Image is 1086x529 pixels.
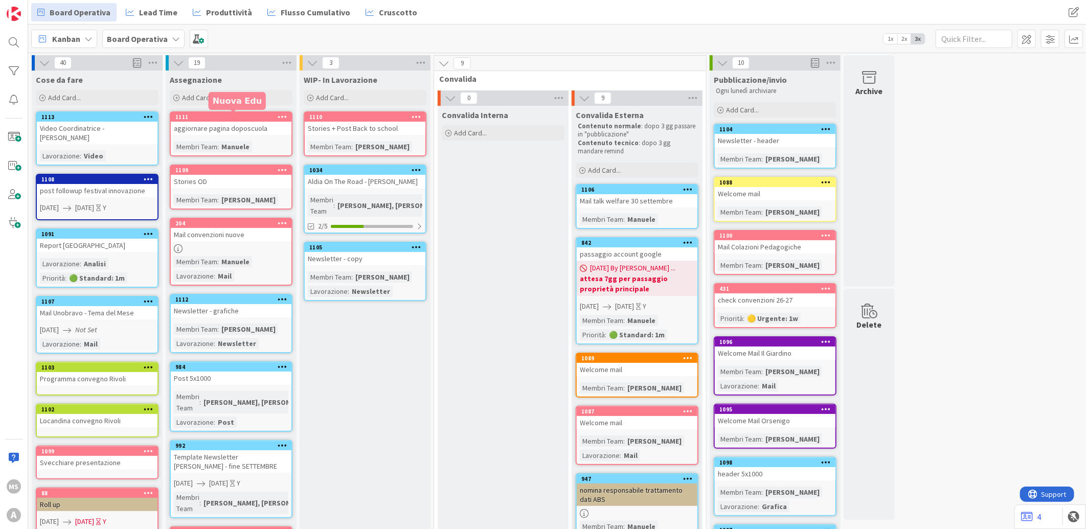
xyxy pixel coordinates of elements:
[174,338,214,349] div: Lavorazione
[304,111,426,156] a: 1110Stories + Post Back to schoolMembri Team:[PERSON_NAME]
[590,263,675,273] span: [DATE] By [PERSON_NAME] ...
[174,270,214,282] div: Lavorazione
[37,405,157,414] div: 1102
[305,243,425,252] div: 1105
[40,150,80,162] div: Lavorazione
[714,404,836,449] a: 1095Welcome Mail OrsenigoMembri Team:[PERSON_NAME]
[37,229,157,239] div: 1091
[201,497,318,509] div: [PERSON_NAME], [PERSON_NAME]
[174,417,214,428] div: Lavorazione
[577,474,697,506] div: 947nomina responsabile trattamento dati ABS
[333,200,335,211] span: :
[856,85,883,97] div: Archive
[174,141,217,152] div: Membri Team
[606,329,667,340] div: 🟢 Standard: 1m
[305,252,425,265] div: Newsletter - copy
[37,175,157,184] div: 1108
[625,214,658,225] div: Manuele
[217,194,219,205] span: :
[171,441,291,450] div: 992
[588,166,621,175] span: Add Card...
[322,57,340,69] span: 3
[580,450,620,461] div: Lavorazione
[316,93,349,102] span: Add Card...
[188,57,206,69] span: 19
[80,258,81,269] span: :
[171,166,291,175] div: 1109
[37,489,157,498] div: 88
[217,256,219,267] span: :
[7,7,21,21] img: Visit kanbanzone.com
[103,516,106,527] div: Y
[170,165,292,210] a: 1109Stories ODMembri Team:[PERSON_NAME]
[305,175,425,188] div: Aldia On The Road - [PERSON_NAME]
[171,122,291,135] div: aggiornare pagina doposcuola
[719,232,835,239] div: 1100
[577,238,697,247] div: 842
[21,2,47,14] span: Support
[576,406,698,465] a: 1087Welcome mailMembri Team:[PERSON_NAME]Lavorazione:Mail
[763,260,822,271] div: [PERSON_NAME]
[41,406,157,413] div: 1102
[715,240,835,254] div: Mail Colazioni Pedagogiche
[577,354,697,376] div: 1089Welcome mail
[170,361,292,432] a: 984Post 5x1000Membri Team:[PERSON_NAME], [PERSON_NAME]Lavorazione:Post
[175,442,291,449] div: 992
[761,366,763,377] span: :
[219,194,278,205] div: [PERSON_NAME]
[718,260,761,271] div: Membri Team
[175,296,291,303] div: 1112
[37,112,157,122] div: 1113
[41,231,157,238] div: 1091
[305,112,425,135] div: 1110Stories + Post Back to school
[308,271,351,283] div: Membri Team
[81,150,106,162] div: Video
[65,272,66,284] span: :
[714,75,787,85] span: Pubblicazione/invio
[50,6,110,18] span: Board Operativa
[305,122,425,135] div: Stories + Post Back to school
[37,363,157,385] div: 1103Programma convegno Rivoli
[37,306,157,319] div: Mail Unobravo - Tema del Mese
[175,363,291,371] div: 984
[182,93,215,102] span: Add Card...
[763,153,822,165] div: [PERSON_NAME]
[80,338,81,350] span: :
[213,96,262,106] h5: Nuova Edu
[37,297,157,319] div: 1107Mail Unobravo - Tema del Mese
[120,3,184,21] a: Lead Time
[454,128,487,137] span: Add Card...
[103,202,106,213] div: Y
[715,405,835,427] div: 1095Welcome Mail Orsenigo
[623,214,625,225] span: :
[353,271,412,283] div: [PERSON_NAME]
[219,324,278,335] div: [PERSON_NAME]
[170,440,292,518] a: 992Template Newsletter [PERSON_NAME] - fine SETTEMBRE[DATE][DATE]YMembri Team:[PERSON_NAME], [PER...
[716,87,834,95] p: Ogni lunedì archiviare
[577,354,697,363] div: 1089
[715,337,835,347] div: 1096
[37,297,157,306] div: 1107
[348,286,349,297] span: :
[174,324,217,335] div: Membri Team
[351,271,353,283] span: :
[580,329,605,340] div: Priorità
[36,111,159,166] a: 1113Video Coordinatrice - [PERSON_NAME]Lavorazione:Video
[576,184,698,229] a: 1106Mail talk welfare 30 settembreMembri Team:Manuele
[214,417,215,428] span: :
[37,184,157,197] div: post followup festival innovazione
[304,242,426,301] a: 1105Newsletter - copyMembri Team:[PERSON_NAME]Lavorazione:Newsletter
[577,185,697,208] div: 1106Mail talk welfare 30 settembre
[40,202,59,213] span: [DATE]
[353,141,412,152] div: [PERSON_NAME]
[349,286,393,297] div: Newsletter
[605,329,606,340] span: :
[215,270,234,282] div: Mail
[577,407,697,429] div: 1087Welcome mail
[454,57,471,70] span: 9
[36,362,159,396] a: 1103Programma convegno Rivoli
[199,397,201,408] span: :
[759,501,789,512] div: Grafica
[37,372,157,385] div: Programma convegno Rivoli
[714,336,836,396] a: 1096Welcome Mail Il GiardinoMembri Team:[PERSON_NAME]Lavorazione:Mail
